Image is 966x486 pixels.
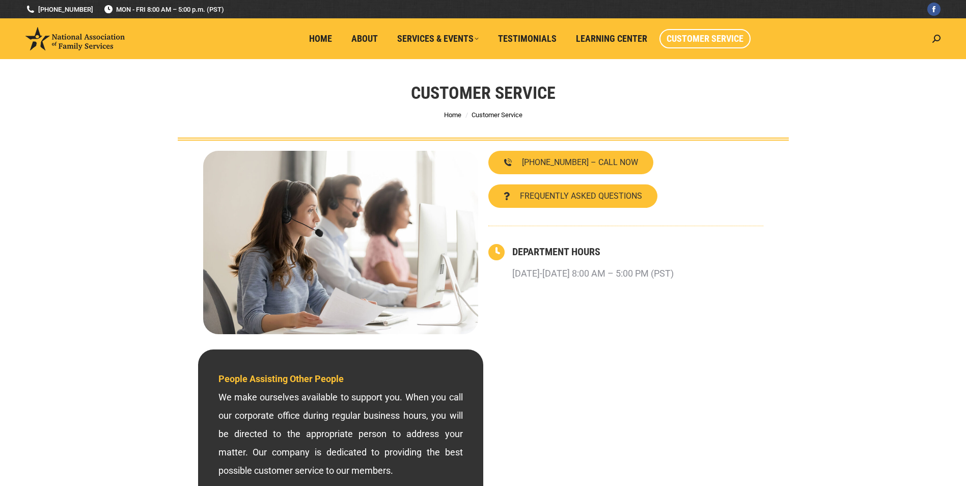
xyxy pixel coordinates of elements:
[569,29,654,48] a: Learning Center
[203,151,478,334] img: Contact National Association of Family Services
[309,33,332,44] span: Home
[488,184,657,208] a: FREQUENTLY ASKED QUESTIONS
[927,3,941,16] a: Facebook page opens in new window
[25,27,125,50] img: National Association of Family Services
[512,246,600,258] a: DEPARTMENT HOURS
[444,111,461,119] a: Home
[512,264,674,283] p: [DATE]-[DATE] 8:00 AM – 5:00 PM (PST)
[302,29,339,48] a: Home
[498,33,557,44] span: Testimonials
[351,33,378,44] span: About
[411,82,556,104] h1: Customer Service
[659,29,751,48] a: Customer Service
[576,33,647,44] span: Learning Center
[103,5,224,14] span: MON - FRI 8:00 AM – 5:00 p.m. (PST)
[522,158,638,167] span: [PHONE_NUMBER] – CALL NOW
[488,151,653,174] a: [PHONE_NUMBER] – CALL NOW
[491,29,564,48] a: Testimonials
[520,192,642,200] span: FREQUENTLY ASKED QUESTIONS
[218,373,463,476] span: We make ourselves available to support you. When you call our corporate office during regular bus...
[667,33,743,44] span: Customer Service
[344,29,385,48] a: About
[397,33,479,44] span: Services & Events
[472,111,522,119] span: Customer Service
[218,373,344,384] span: People Assisting Other People
[25,5,93,14] a: [PHONE_NUMBER]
